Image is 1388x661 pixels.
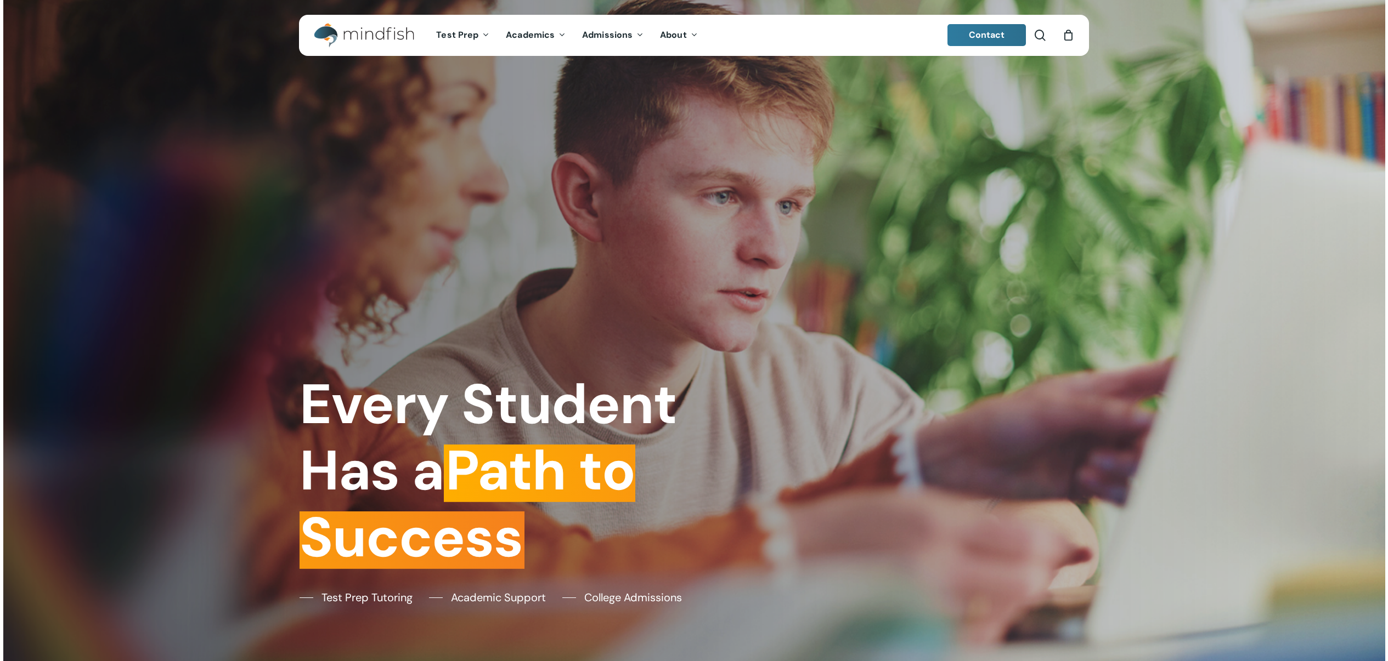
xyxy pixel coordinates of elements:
[506,29,555,41] span: Academics
[947,24,1026,46] a: Contact
[451,589,546,606] span: Academic Support
[429,589,546,606] a: Academic Support
[436,29,478,41] span: Test Prep
[300,371,686,571] h1: Every Student Has a
[582,29,633,41] span: Admissions
[562,589,682,606] a: College Admissions
[969,29,1005,41] span: Contact
[584,589,682,606] span: College Admissions
[660,29,687,41] span: About
[574,31,652,40] a: Admissions
[652,31,706,40] a: About
[428,15,706,56] nav: Main Menu
[300,589,413,606] a: Test Prep Tutoring
[321,589,413,606] span: Test Prep Tutoring
[428,31,498,40] a: Test Prep
[498,31,574,40] a: Academics
[299,15,1089,56] header: Main Menu
[300,435,635,573] em: Path to Success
